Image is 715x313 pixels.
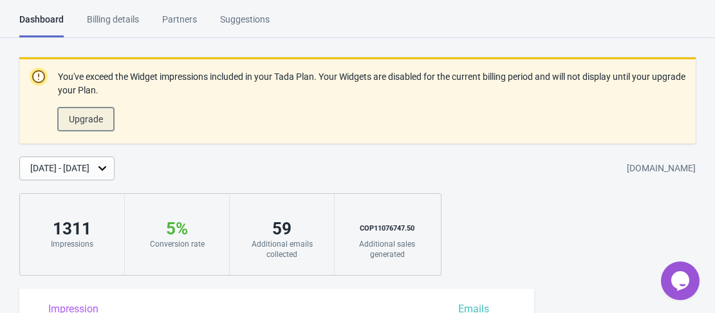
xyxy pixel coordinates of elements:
[19,13,64,37] div: Dashboard
[627,157,696,180] div: [DOMAIN_NAME]
[220,13,270,35] div: Suggestions
[87,13,139,35] div: Billing details
[661,261,702,300] iframe: chat widget
[243,218,321,239] div: 59
[69,114,103,124] span: Upgrade
[33,239,111,249] div: Impressions
[58,108,114,131] button: Upgrade
[162,13,197,35] div: Partners
[33,218,111,239] div: 1311
[138,239,216,249] div: Conversion rate
[58,70,685,97] p: You've exceed the Widget impressions included in your Tada Plan. Your Widgets are disabled for th...
[138,218,216,239] div: 5 %
[348,239,427,260] div: Additional sales generated
[243,239,321,260] div: Additional emails collected
[30,162,89,175] div: [DATE] - [DATE]
[348,218,427,239] div: COP 11076747.50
